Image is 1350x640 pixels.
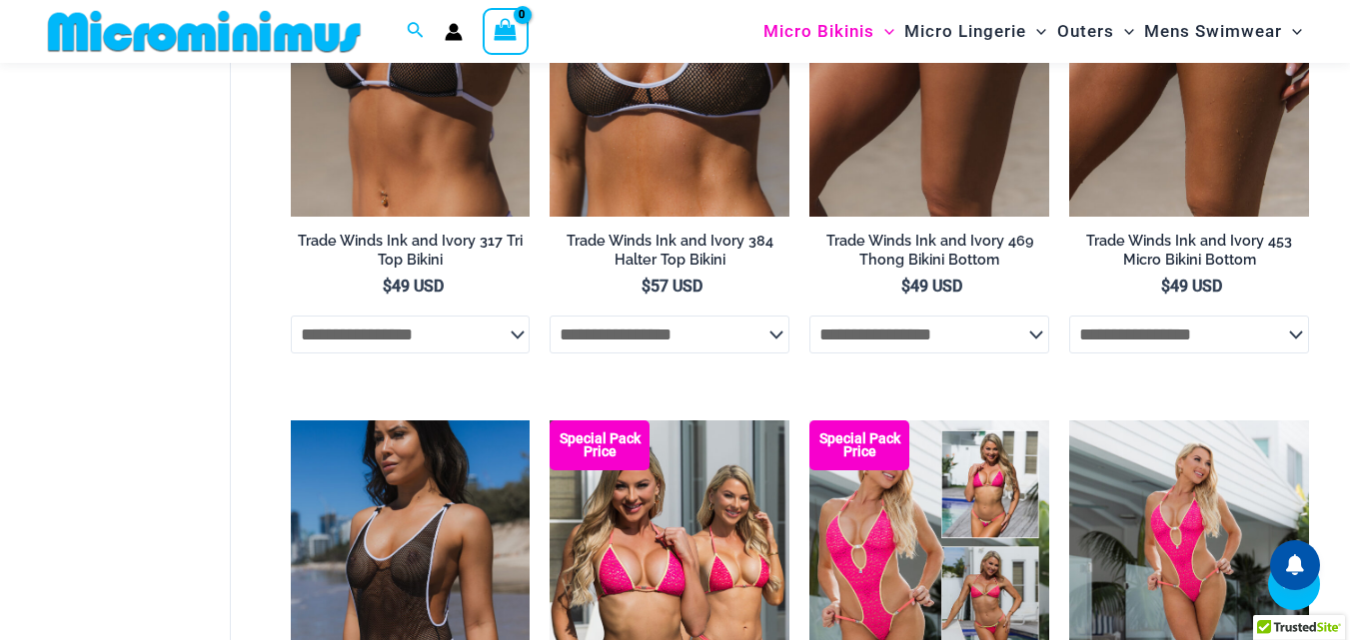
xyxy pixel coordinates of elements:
[1161,277,1222,296] bdi: 49 USD
[1069,232,1309,277] a: Trade Winds Ink and Ivory 453 Micro Bikini Bottom
[899,6,1051,57] a: Micro LingerieMenu ToggleMenu Toggle
[407,19,425,44] a: Search icon link
[1052,6,1139,57] a: OutersMenu ToggleMenu Toggle
[1057,6,1114,57] span: Outers
[550,232,789,277] a: Trade Winds Ink and Ivory 384 Halter Top Bikini
[550,232,789,269] h2: Trade Winds Ink and Ivory 384 Halter Top Bikini
[1069,232,1309,269] h2: Trade Winds Ink and Ivory 453 Micro Bikini Bottom
[758,6,899,57] a: Micro BikinisMenu ToggleMenu Toggle
[809,432,909,458] b: Special Pack Price
[642,277,651,296] span: $
[1139,6,1307,57] a: Mens SwimwearMenu ToggleMenu Toggle
[383,277,392,296] span: $
[763,6,874,57] span: Micro Bikinis
[809,232,1049,269] h2: Trade Winds Ink and Ivory 469 Thong Bikini Bottom
[291,232,531,269] h2: Trade Winds Ink and Ivory 317 Tri Top Bikini
[483,8,529,54] a: View Shopping Cart, empty
[755,3,1310,60] nav: Site Navigation
[642,277,702,296] bdi: 57 USD
[1026,6,1046,57] span: Menu Toggle
[40,9,369,54] img: MM SHOP LOGO FLAT
[1282,6,1302,57] span: Menu Toggle
[874,6,894,57] span: Menu Toggle
[1161,277,1170,296] span: $
[809,232,1049,277] a: Trade Winds Ink and Ivory 469 Thong Bikini Bottom
[901,277,910,296] span: $
[445,23,463,41] a: Account icon link
[291,232,531,277] a: Trade Winds Ink and Ivory 317 Tri Top Bikini
[1114,6,1134,57] span: Menu Toggle
[901,277,962,296] bdi: 49 USD
[904,6,1026,57] span: Micro Lingerie
[383,277,444,296] bdi: 49 USD
[1144,6,1282,57] span: Mens Swimwear
[550,432,650,458] b: Special Pack Price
